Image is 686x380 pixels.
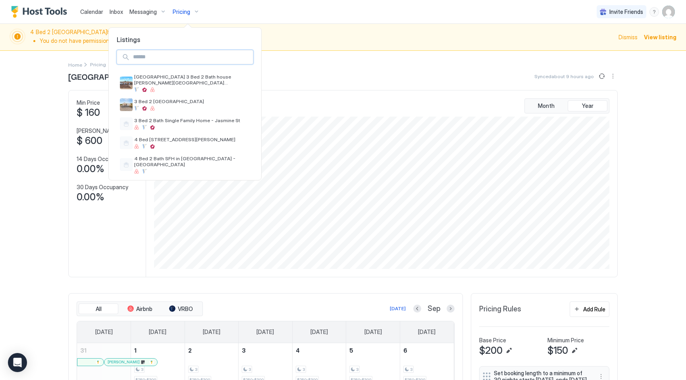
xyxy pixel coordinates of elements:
[8,353,27,372] div: Open Intercom Messenger
[130,50,253,64] input: Input Field
[109,36,261,44] span: Listings
[134,117,250,123] span: 3 Bed 2 Bath Single Family Home - Jasmine St
[134,98,250,104] span: 3 Bed 2 [GEOGRAPHIC_DATA]
[120,98,133,111] div: listing image
[120,77,133,89] div: listing image
[134,74,250,86] span: [GEOGRAPHIC_DATA] 3 Bed 2 Bath house [PERSON_NAME][GEOGRAPHIC_DATA][PERSON_NAME] SLEEPS 6
[134,155,250,167] span: 4 Bed 2 Bath SFH in [GEOGRAPHIC_DATA] - [GEOGRAPHIC_DATA]
[134,136,250,142] span: 4 Bed [STREET_ADDRESS][PERSON_NAME]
